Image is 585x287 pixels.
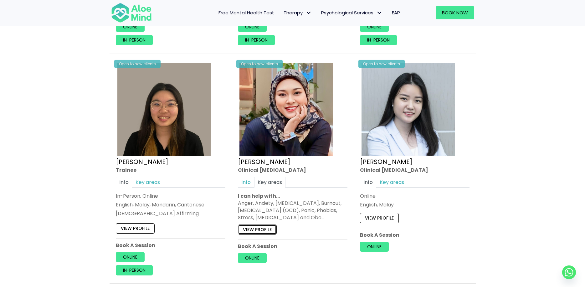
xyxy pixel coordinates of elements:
a: In-person [238,35,275,45]
a: In-person [360,35,397,45]
a: View profile [238,225,277,235]
a: Key areas [254,177,285,188]
div: Clinical [MEDICAL_DATA] [238,166,347,174]
div: Online [360,192,470,200]
img: Yasmin Clinical Psychologist [239,63,333,156]
p: Book A Session [238,243,347,250]
a: Online [116,252,145,262]
a: [PERSON_NAME] [360,157,413,166]
p: Book A Session [360,231,470,239]
span: Psychological Services [321,9,382,16]
a: EAP [387,6,405,19]
div: [DEMOGRAPHIC_DATA] Affirming [116,210,225,217]
div: Open to new clients [236,60,283,68]
img: Yen Li Clinical Psychologist [362,63,455,156]
a: View profile [360,213,399,223]
span: Free Mental Health Test [218,9,274,16]
span: Psychological Services: submenu [375,8,384,17]
a: Book Now [436,6,474,19]
a: Online [238,22,267,32]
a: Info [238,177,254,188]
div: Open to new clients [358,60,405,68]
a: TherapyTherapy: submenu [279,6,316,19]
div: Anger, Anxiety, [MEDICAL_DATA], Burnout, [MEDICAL_DATA] (OCD), Panic, Phobias, Stress, [MEDICAL_D... [238,200,347,221]
a: Info [360,177,376,188]
a: Free Mental Health Test [214,6,279,19]
span: Therapy: submenu [304,8,313,17]
nav: Menu [160,6,405,19]
div: In-Person, Online [116,192,225,200]
img: Aloe mind Logo [111,2,152,23]
a: Info [116,177,132,188]
a: Whatsapp [562,265,576,279]
a: [PERSON_NAME] [116,157,168,166]
a: Online [360,242,389,252]
div: Clinical [MEDICAL_DATA] [360,166,470,174]
div: Open to new clients [114,60,161,68]
a: In-person [116,35,153,45]
span: Book Now [442,9,468,16]
a: [PERSON_NAME] [238,157,290,166]
p: English, Malay [360,201,470,208]
p: Book A Session [116,242,225,249]
span: Therapy [284,9,312,16]
a: View profile [116,224,155,234]
a: Key areas [376,177,408,188]
a: Online [360,22,389,32]
a: In-person [116,265,153,275]
a: Online [116,22,145,32]
img: Profile – Xin Yi [117,63,211,156]
p: I can help with… [238,192,347,200]
a: Key areas [132,177,163,188]
a: Online [238,253,267,263]
div: Trainee [116,166,225,174]
span: EAP [392,9,400,16]
a: Psychological ServicesPsychological Services: submenu [316,6,387,19]
p: English, Malay, Mandarin, Cantonese [116,201,225,208]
